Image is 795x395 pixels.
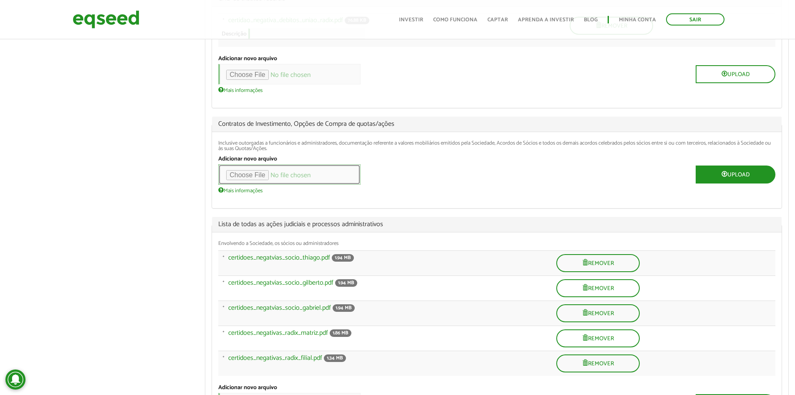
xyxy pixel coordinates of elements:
a: Arraste para reordenar [215,254,228,265]
a: Sair [666,13,724,25]
button: Remover [556,329,640,347]
label: Adicionar novo arquivo [218,156,277,162]
span: 1.34 MB [324,354,346,362]
img: EqSeed [73,8,139,31]
a: Mais informações [218,87,262,93]
a: certidoes_negatvias_socio_gilberto.pdf [228,280,333,286]
button: Upload [696,65,775,83]
div: Inclusive outorgadas a funcionários e administradores, documentação referente a valores mobiliári... [218,140,775,151]
a: Arraste para reordenar [215,329,228,341]
button: Upload [696,166,775,183]
span: 1.94 MB [332,254,354,262]
span: 1.94 MB [333,304,355,312]
span: Contratos de Investimento, Opções de Compra de quotas/ações [218,121,775,127]
a: certidoes_negativas_radix_matriz.pdf [228,330,328,336]
button: Remover [556,354,640,372]
button: Remover [556,304,640,322]
a: certidoes_negativas_radix_filial.pdf [228,355,322,362]
span: 1.86 MB [330,329,351,337]
a: certidoes_negatvias_socio_gabriel.pdf [228,305,331,311]
a: Mais informações [218,187,262,194]
a: Investir [399,17,423,23]
a: certidoes_negatvias_socio_thiago.pdf [228,255,330,261]
a: Arraste para reordenar [215,304,228,316]
div: Envolvendo a Sociedade, os sócios ou administradores [218,241,775,246]
a: Minha conta [619,17,656,23]
a: Como funciona [433,17,477,23]
label: Adicionar novo arquivo [218,56,277,62]
a: Arraste para reordenar [215,354,228,366]
button: Remover [556,254,640,272]
span: 1.94 MB [335,279,357,287]
a: Captar [487,17,508,23]
label: Adicionar novo arquivo [218,385,277,391]
a: Aprenda a investir [518,17,574,23]
span: Lista de todas as ações judiciais e processos administrativos [218,221,775,228]
button: Remover [556,279,640,297]
a: Arraste para reordenar [215,279,228,291]
a: Blog [584,17,598,23]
